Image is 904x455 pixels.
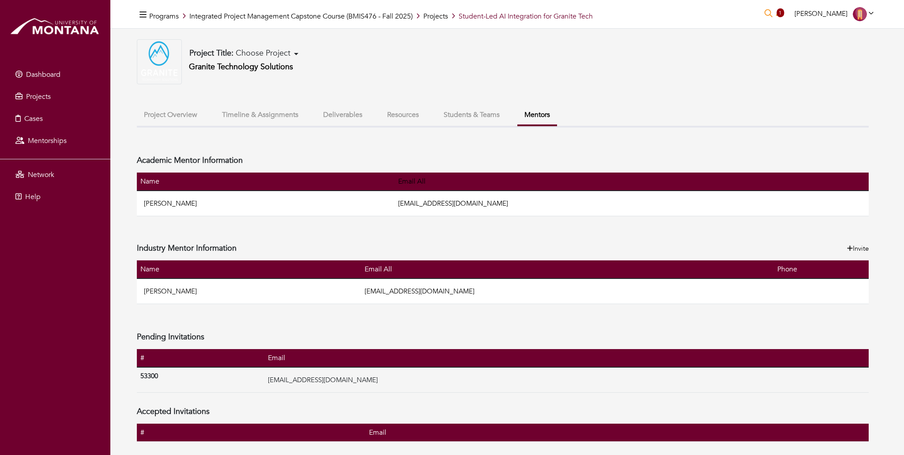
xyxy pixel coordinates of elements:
[2,88,108,105] a: Projects
[28,170,54,180] span: Network
[149,11,179,21] a: Programs
[853,7,867,21] img: Company-Icon-7f8a26afd1715722aa5ae9dc11300c11ceeb4d32eda0db0d61c21d11b95ecac6.png
[776,8,784,17] span: 1
[28,136,67,146] span: Mentorships
[26,70,60,79] span: Dashboard
[137,367,264,393] th: 53300
[2,188,108,206] a: Help
[137,407,210,417] h4: Accepted Invitations
[137,244,237,253] h4: Industry Mentor Information
[2,110,108,128] a: Cases
[791,9,878,18] a: [PERSON_NAME]
[137,260,361,278] th: Name
[264,367,869,393] td: [EMAIL_ADDRESS][DOMAIN_NAME]
[774,260,869,278] th: Phone
[380,105,426,124] button: Resources
[189,11,413,21] a: Integrated Project Management Capstone Course (BMIS476 - Fall 2025)
[2,132,108,150] a: Mentorships
[137,39,182,84] img: Granite%20High%20Res.png
[25,192,41,202] span: Help
[236,48,290,59] span: Choose Project
[2,166,108,184] a: Network
[144,199,197,208] a: [PERSON_NAME]
[9,15,102,39] img: montana_logo.png
[423,11,448,21] a: Projects
[189,61,293,72] a: Granite Technology Solutions
[365,287,475,296] a: [EMAIL_ADDRESS][DOMAIN_NAME]
[137,156,243,165] h4: Academic Mentor Information
[26,92,51,102] span: Projects
[137,105,204,124] button: Project Overview
[459,11,593,21] span: Student-Led AI Integration for Granite Tech
[187,48,301,59] button: Project Title: Choose Project
[144,287,197,296] a: [PERSON_NAME]
[437,105,507,124] button: Students & Teams
[795,9,847,18] span: [PERSON_NAME]
[264,349,869,367] th: Email
[316,105,369,124] button: Deliverables
[2,66,108,83] a: Dashboard
[776,9,783,19] a: 1
[24,114,43,124] span: Cases
[137,349,264,367] th: #
[361,260,774,278] th: Email All
[517,105,557,126] button: Mentors
[215,105,305,124] button: Timeline & Assignments
[847,244,869,254] a: Invite
[398,177,426,186] a: Email All
[398,199,508,208] a: [EMAIL_ADDRESS][DOMAIN_NAME]
[137,173,395,191] th: Name
[137,424,365,442] th: #
[189,48,234,59] b: Project Title:
[137,332,204,342] h4: Pending Invitations
[365,424,869,442] th: Email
